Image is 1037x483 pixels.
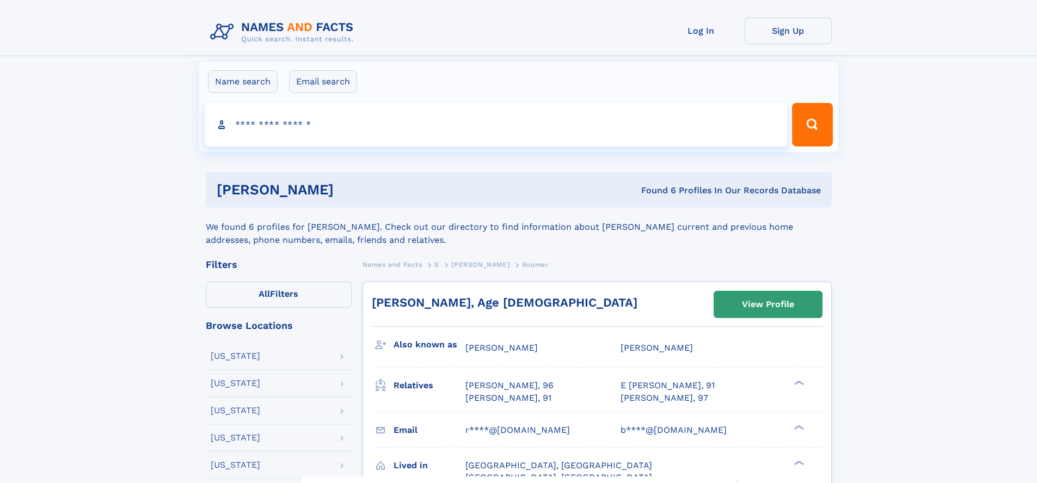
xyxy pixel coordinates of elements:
[465,343,538,353] span: [PERSON_NAME]
[394,421,465,439] h3: Email
[434,258,439,271] a: S
[658,17,745,44] a: Log In
[791,380,805,387] div: ❯
[465,472,652,482] span: [GEOGRAPHIC_DATA], [GEOGRAPHIC_DATA]
[791,424,805,431] div: ❯
[211,406,260,415] div: [US_STATE]
[792,103,832,146] button: Search Button
[217,183,488,197] h1: [PERSON_NAME]
[206,207,832,247] div: We found 6 profiles for [PERSON_NAME]. Check out our directory to find information about [PERSON_...
[206,17,363,47] img: Logo Names and Facts
[289,70,357,93] label: Email search
[394,376,465,395] h3: Relatives
[211,352,260,360] div: [US_STATE]
[206,260,352,270] div: Filters
[206,282,352,308] label: Filters
[363,258,422,271] a: Names and Facts
[211,461,260,469] div: [US_STATE]
[259,289,270,299] span: All
[465,380,554,392] a: [PERSON_NAME], 96
[394,456,465,475] h3: Lived in
[621,392,708,404] a: [PERSON_NAME], 97
[791,459,805,466] div: ❯
[208,70,278,93] label: Name search
[206,321,352,331] div: Browse Locations
[465,392,551,404] a: [PERSON_NAME], 91
[621,343,693,353] span: [PERSON_NAME]
[522,261,549,268] span: Boomer
[434,261,439,268] span: S
[487,185,821,197] div: Found 6 Profiles In Our Records Database
[451,258,510,271] a: [PERSON_NAME]
[205,103,788,146] input: search input
[745,17,832,44] a: Sign Up
[211,379,260,388] div: [US_STATE]
[621,380,715,392] a: E [PERSON_NAME], 91
[451,261,510,268] span: [PERSON_NAME]
[742,292,794,317] div: View Profile
[714,291,822,317] a: View Profile
[465,460,652,470] span: [GEOGRAPHIC_DATA], [GEOGRAPHIC_DATA]
[394,335,465,354] h3: Also known as
[211,433,260,442] div: [US_STATE]
[372,296,637,309] a: [PERSON_NAME], Age [DEMOGRAPHIC_DATA]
